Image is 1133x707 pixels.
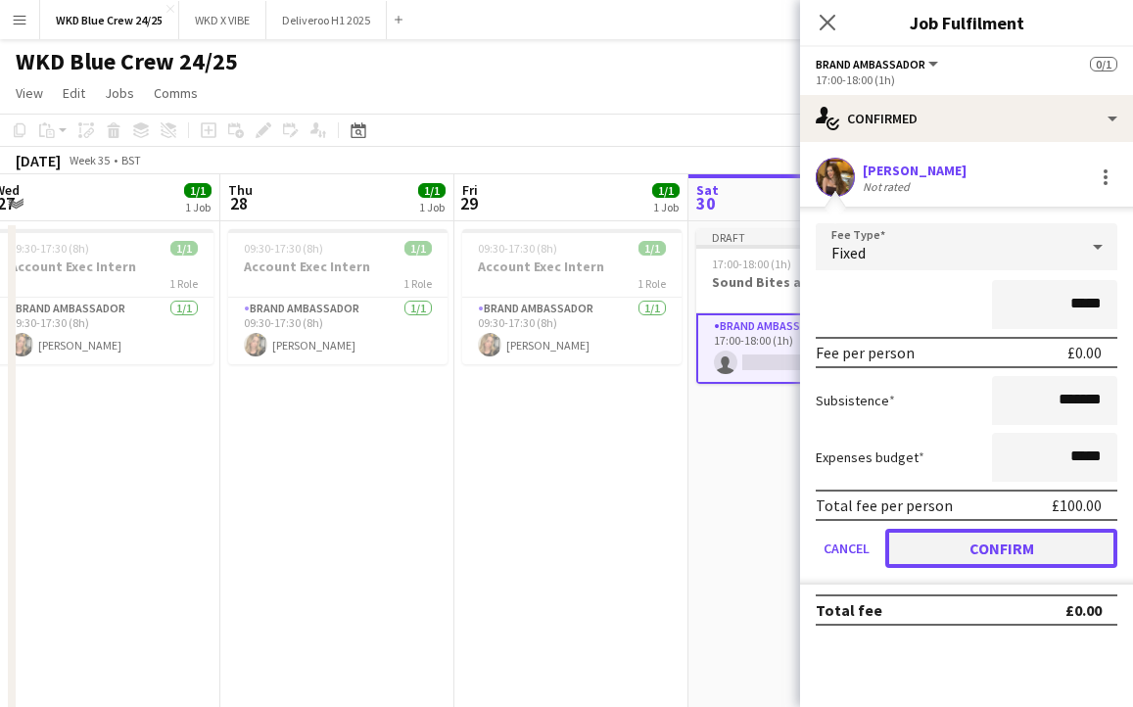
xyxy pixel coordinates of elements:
[712,257,791,271] span: 17:00-18:00 (1h)
[403,276,432,291] span: 1 Role
[228,229,448,364] app-job-card: 09:30-17:30 (8h)1/1Account Exec Intern1 RoleBrand Ambassador1/109:30-17:30 (8h)[PERSON_NAME]
[831,243,866,262] span: Fixed
[404,241,432,256] span: 1/1
[863,179,914,194] div: Not rated
[65,153,114,167] span: Week 35
[652,183,680,198] span: 1/1
[462,181,478,199] span: Fri
[179,1,266,39] button: WKD X VIBE
[816,57,925,71] span: Brand Ambassador
[266,1,387,39] button: Deliveroo H1 2025
[478,241,557,256] span: 09:30-17:30 (8h)
[816,72,1117,87] div: 17:00-18:00 (1h)
[16,151,61,170] div: [DATE]
[816,448,924,466] label: Expenses budget
[146,80,206,106] a: Comms
[418,183,446,198] span: 1/1
[185,200,211,214] div: 1 Job
[696,229,916,245] div: Draft
[863,162,967,179] div: [PERSON_NAME]
[462,229,682,364] app-job-card: 09:30-17:30 (8h)1/1Account Exec Intern1 RoleBrand Ambassador1/109:30-17:30 (8h)[PERSON_NAME]
[16,47,238,76] h1: WKD Blue Crew 24/25
[8,80,51,106] a: View
[816,600,882,620] div: Total fee
[169,276,198,291] span: 1 Role
[225,192,253,214] span: 28
[816,392,895,409] label: Subsistence
[637,276,666,291] span: 1 Role
[462,258,682,275] h3: Account Exec Intern
[459,192,478,214] span: 29
[638,241,666,256] span: 1/1
[228,181,253,199] span: Thu
[885,529,1117,568] button: Confirm
[653,200,679,214] div: 1 Job
[696,273,916,291] h3: Sound Bites and Balcony Vid
[63,84,85,102] span: Edit
[16,84,43,102] span: View
[693,192,719,214] span: 30
[55,80,93,106] a: Edit
[816,529,877,568] button: Cancel
[696,229,916,384] app-job-card: Draft17:00-18:00 (1h)0/1Sound Bites and Balcony Vid1 RoleBrand Ambassador0/117:00-18:00 (1h)
[816,343,915,362] div: Fee per person
[228,298,448,364] app-card-role: Brand Ambassador1/109:30-17:30 (8h)[PERSON_NAME]
[800,95,1133,142] div: Confirmed
[1067,343,1102,362] div: £0.00
[184,183,212,198] span: 1/1
[170,241,198,256] span: 1/1
[40,1,179,39] button: WKD Blue Crew 24/25
[228,258,448,275] h3: Account Exec Intern
[10,241,89,256] span: 09:30-17:30 (8h)
[1052,495,1102,515] div: £100.00
[1090,57,1117,71] span: 0/1
[1065,600,1102,620] div: £0.00
[97,80,142,106] a: Jobs
[800,10,1133,35] h3: Job Fulfilment
[816,57,941,71] button: Brand Ambassador
[462,298,682,364] app-card-role: Brand Ambassador1/109:30-17:30 (8h)[PERSON_NAME]
[419,200,445,214] div: 1 Job
[696,313,916,384] app-card-role: Brand Ambassador0/117:00-18:00 (1h)
[154,84,198,102] span: Comms
[816,495,953,515] div: Total fee per person
[244,241,323,256] span: 09:30-17:30 (8h)
[105,84,134,102] span: Jobs
[696,181,719,199] span: Sat
[121,153,141,167] div: BST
